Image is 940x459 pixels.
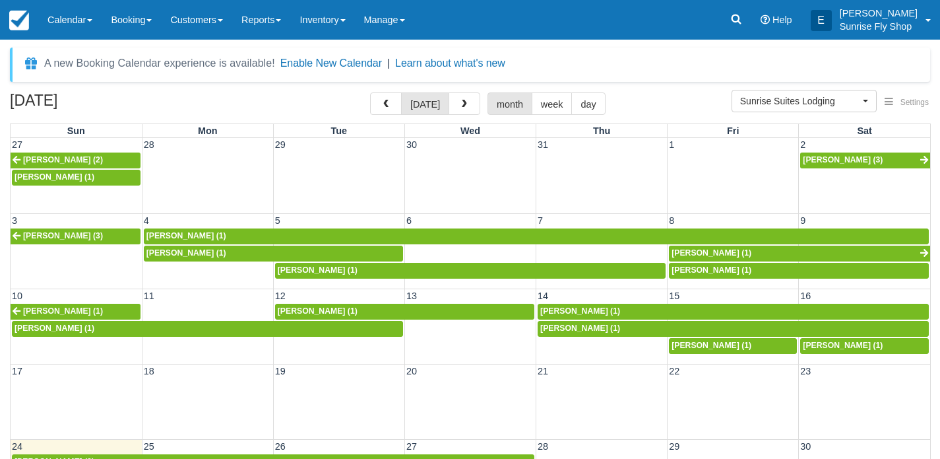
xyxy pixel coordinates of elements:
span: 6 [405,215,413,226]
span: 27 [11,139,24,150]
div: E [811,10,832,31]
span: 11 [142,291,156,301]
span: 30 [799,441,812,452]
span: Fri [727,125,739,136]
button: Enable New Calendar [280,57,382,70]
a: [PERSON_NAME] (1) [800,338,929,354]
span: [PERSON_NAME] (1) [146,248,226,258]
a: [PERSON_NAME] (1) [12,170,141,186]
button: Sunrise Suites Lodging [732,90,877,112]
span: 13 [405,291,418,301]
p: [PERSON_NAME] [840,7,918,20]
span: 29 [274,139,287,150]
span: 18 [142,366,156,376]
a: [PERSON_NAME] (1) [538,321,929,337]
span: 4 [142,215,150,226]
span: Sat [857,125,871,136]
span: [PERSON_NAME] (3) [23,231,103,240]
span: [PERSON_NAME] (3) [803,155,883,164]
span: 27 [405,441,418,452]
a: [PERSON_NAME] (1) [275,263,666,279]
span: [PERSON_NAME] (1) [672,248,751,258]
span: 10 [11,291,24,301]
span: Wed [460,125,480,136]
span: 7 [536,215,544,226]
span: 29 [668,441,681,452]
span: Settings [900,98,929,107]
a: [PERSON_NAME] (1) [12,321,403,337]
div: A new Booking Calendar experience is available! [44,55,275,71]
span: 5 [274,215,282,226]
span: Sun [67,125,85,136]
span: 16 [799,291,812,301]
span: [PERSON_NAME] (1) [15,172,94,182]
a: [PERSON_NAME] (1) [669,246,930,262]
span: 24 [11,441,24,452]
span: [PERSON_NAME] (1) [540,306,620,316]
button: Settings [877,93,937,112]
span: 26 [274,441,287,452]
button: month [487,92,532,115]
span: | [387,57,390,69]
span: 3 [11,215,18,226]
span: [PERSON_NAME] (1) [23,306,103,316]
a: [PERSON_NAME] (1) [144,246,403,262]
span: 14 [536,291,549,301]
span: 8 [668,215,675,226]
a: [PERSON_NAME] (1) [275,304,534,320]
span: Tue [331,125,348,136]
button: day [571,92,605,115]
a: [PERSON_NAME] (2) [11,153,141,168]
span: 20 [405,366,418,376]
span: 17 [11,366,24,376]
span: 21 [536,366,549,376]
span: 23 [799,366,812,376]
span: [PERSON_NAME] (1) [146,231,226,240]
p: Sunrise Fly Shop [840,20,918,33]
span: [PERSON_NAME] (1) [540,324,620,333]
button: [DATE] [401,92,449,115]
span: 28 [142,139,156,150]
span: 31 [536,139,549,150]
button: week [532,92,573,115]
a: [PERSON_NAME] (1) [144,229,929,244]
a: Learn about what's new [395,57,505,69]
span: 1 [668,139,675,150]
span: [PERSON_NAME] (1) [278,306,358,316]
a: [PERSON_NAME] (1) [669,338,797,354]
a: [PERSON_NAME] (1) [669,263,929,279]
span: Sunrise Suites Lodging [740,94,860,108]
h2: [DATE] [10,92,177,117]
span: Help [772,15,792,25]
span: 25 [142,441,156,452]
a: [PERSON_NAME] (1) [538,304,929,320]
a: [PERSON_NAME] (3) [800,153,930,168]
span: Mon [198,125,218,136]
span: 19 [274,366,287,376]
span: [PERSON_NAME] (1) [15,324,94,333]
i: Help [761,15,770,24]
span: 2 [799,139,807,150]
span: 30 [405,139,418,150]
span: Thu [593,125,610,136]
span: [PERSON_NAME] (1) [672,265,751,275]
img: checkfront-main-nav-mini-logo.png [9,11,29,30]
span: 22 [668,366,681,376]
span: [PERSON_NAME] (1) [278,265,358,275]
span: [PERSON_NAME] (1) [672,341,751,350]
span: 15 [668,291,681,301]
span: [PERSON_NAME] (1) [803,341,883,350]
a: [PERSON_NAME] (1) [11,304,141,320]
span: 9 [799,215,807,226]
span: 28 [536,441,549,452]
a: [PERSON_NAME] (3) [11,229,141,244]
span: 12 [274,291,287,301]
span: [PERSON_NAME] (2) [23,155,103,164]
